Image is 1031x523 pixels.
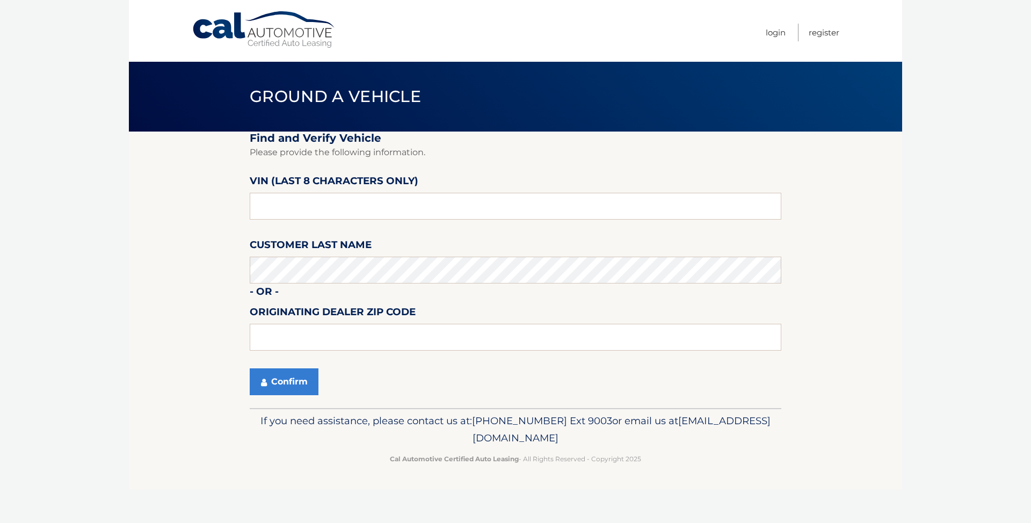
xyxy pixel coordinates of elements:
[250,173,418,193] label: VIN (last 8 characters only)
[250,132,781,145] h2: Find and Verify Vehicle
[257,453,774,464] p: - All Rights Reserved - Copyright 2025
[192,11,337,49] a: Cal Automotive
[250,237,372,257] label: Customer Last Name
[257,412,774,447] p: If you need assistance, please contact us at: or email us at
[250,86,421,106] span: Ground a Vehicle
[250,304,416,324] label: Originating Dealer Zip Code
[766,24,786,41] a: Login
[250,368,318,395] button: Confirm
[472,415,612,427] span: [PHONE_NUMBER] Ext 9003
[250,145,781,160] p: Please provide the following information.
[809,24,839,41] a: Register
[250,284,279,303] label: - or -
[390,455,519,463] strong: Cal Automotive Certified Auto Leasing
